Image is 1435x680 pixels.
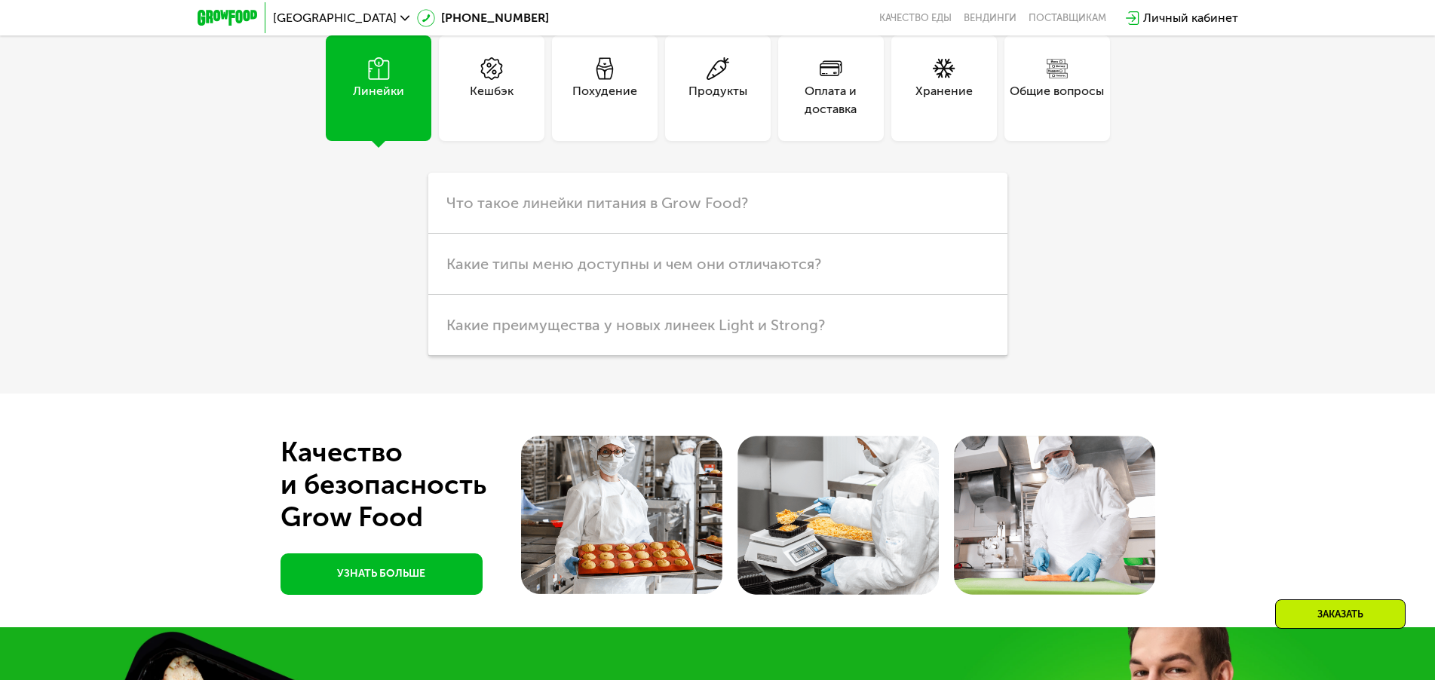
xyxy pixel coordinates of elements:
[915,82,973,118] div: Хранение
[281,553,483,595] a: УЗНАТЬ БОЛЬШЕ
[446,316,825,334] span: Какие преимущества у новых линеек Light и Strong?
[572,82,637,118] div: Похудение
[281,436,542,533] div: Качество и безопасность Grow Food
[273,12,397,24] span: [GEOGRAPHIC_DATA]
[1029,12,1106,24] div: поставщикам
[1143,9,1238,27] div: Личный кабинет
[778,82,884,118] div: Оплата и доставка
[417,9,549,27] a: [PHONE_NUMBER]
[446,255,821,273] span: Какие типы меню доступны и чем они отличаются?
[879,12,952,24] a: Качество еды
[688,82,747,118] div: Продукты
[446,194,748,212] span: Что такое линейки питания в Grow Food?
[353,82,404,118] div: Линейки
[1010,82,1104,118] div: Общие вопросы
[964,12,1016,24] a: Вендинги
[1275,599,1406,629] div: Заказать
[470,82,514,118] div: Кешбэк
